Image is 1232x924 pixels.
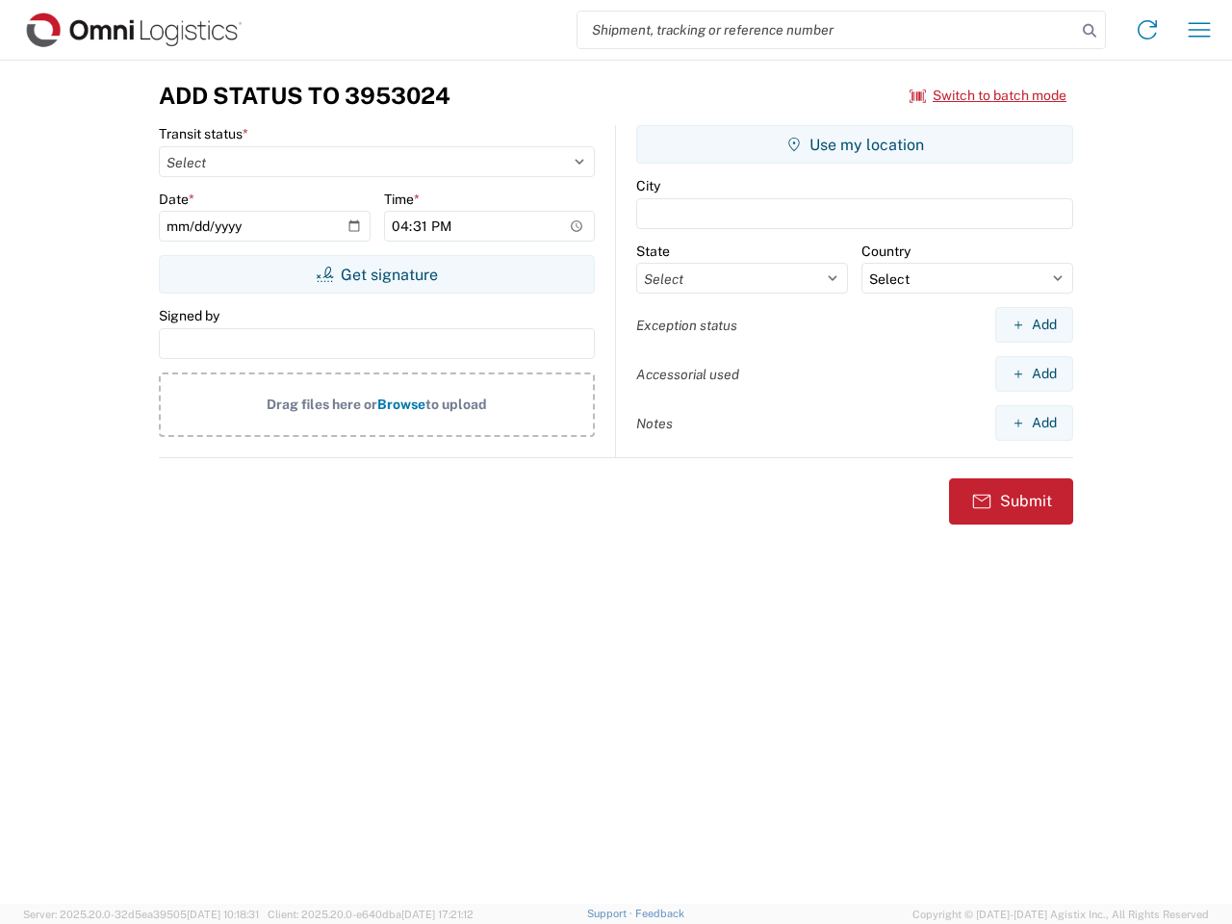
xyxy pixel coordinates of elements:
[636,125,1073,164] button: Use my location
[159,82,450,110] h3: Add Status to 3953024
[635,908,684,919] a: Feedback
[587,908,635,919] a: Support
[401,909,474,920] span: [DATE] 17:21:12
[949,478,1073,525] button: Submit
[861,243,911,260] label: Country
[384,191,420,208] label: Time
[636,366,739,383] label: Accessorial used
[636,243,670,260] label: State
[159,191,194,208] label: Date
[268,909,474,920] span: Client: 2025.20.0-e640dba
[910,80,1066,112] button: Switch to batch mode
[995,307,1073,343] button: Add
[577,12,1076,48] input: Shipment, tracking or reference number
[23,909,259,920] span: Server: 2025.20.0-32d5ea39505
[636,415,673,432] label: Notes
[995,356,1073,392] button: Add
[267,397,377,412] span: Drag files here or
[636,177,660,194] label: City
[159,307,219,324] label: Signed by
[187,909,259,920] span: [DATE] 10:18:31
[377,397,425,412] span: Browse
[425,397,487,412] span: to upload
[159,125,248,142] label: Transit status
[636,317,737,334] label: Exception status
[912,906,1209,923] span: Copyright © [DATE]-[DATE] Agistix Inc., All Rights Reserved
[159,255,595,294] button: Get signature
[995,405,1073,441] button: Add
